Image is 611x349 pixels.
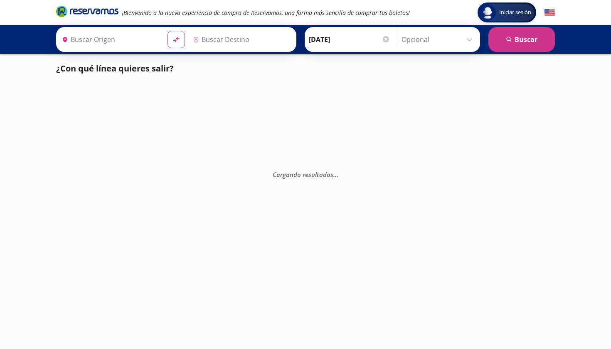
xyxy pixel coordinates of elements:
input: Opcional [402,29,476,50]
span: . [335,170,337,179]
button: English [544,7,555,18]
span: Iniciar sesión [496,8,535,17]
input: Buscar Destino [190,29,292,50]
p: ¿Con qué línea quieres salir? [56,62,174,75]
button: Buscar [488,27,555,52]
em: ¡Bienvenido a la nueva experiencia de compra de Reservamos, una forma más sencilla de comprar tus... [122,9,410,17]
span: . [333,170,335,179]
input: Elegir Fecha [309,29,390,50]
a: Brand Logo [56,5,118,20]
input: Buscar Origen [59,29,161,50]
i: Brand Logo [56,5,118,17]
span: . [337,170,338,179]
em: Cargando resultados [273,170,338,179]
